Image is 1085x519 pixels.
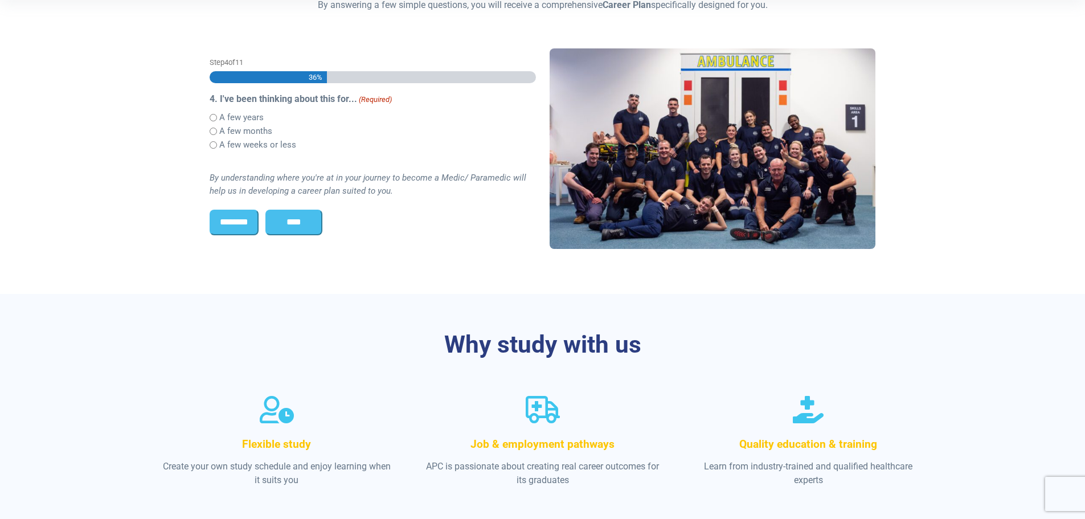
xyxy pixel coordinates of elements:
[224,58,228,67] span: 4
[235,58,243,67] span: 11
[308,71,322,83] span: 36%
[739,438,877,451] span: Quality education & training
[219,138,296,152] label: A few weeks or less
[219,111,264,124] label: A few years
[210,173,526,196] i: By understanding where you're at in your journey to become a Medic/ Paramedic will help us in dev...
[160,460,394,487] p: Create your own study schedule and enjoy learning when it suits you
[691,460,926,487] p: Learn from industry-trained and qualified healthcare experts
[242,438,311,451] span: Flexible study
[425,460,660,487] p: APC is passionate about creating real career outcomes for its graduates
[210,57,536,68] p: Step of
[219,125,272,138] label: A few months
[210,92,536,106] legend: 4. I've been thinking about this for...
[358,94,392,105] span: (Required)
[470,438,615,451] span: Job & employment pathways
[210,330,876,359] h3: Why study with us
